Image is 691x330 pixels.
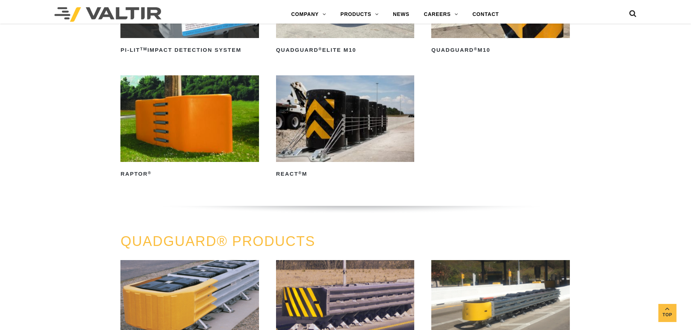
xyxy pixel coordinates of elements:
sup: TM [140,47,147,51]
a: RAPTOR® [120,75,259,180]
a: QUADGUARD® PRODUCTS [120,234,315,249]
a: Top [658,304,676,322]
a: COMPANY [284,7,333,22]
img: Valtir [54,7,161,22]
span: Top [658,311,676,319]
h2: PI-LIT Impact Detection System [120,45,259,56]
h2: REACT M [276,168,414,180]
a: CONTACT [465,7,506,22]
h2: QuadGuard M10 [431,45,569,56]
sup: ® [299,171,302,175]
sup: ® [318,47,322,51]
h2: QuadGuard Elite M10 [276,45,414,56]
h2: RAPTOR [120,168,259,180]
a: PRODUCTS [333,7,386,22]
sup: ® [474,47,477,51]
a: CAREERS [417,7,465,22]
a: REACT®M [276,75,414,180]
sup: ® [148,171,152,175]
a: NEWS [386,7,416,22]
